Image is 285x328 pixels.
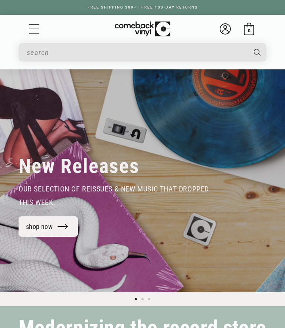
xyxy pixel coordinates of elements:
[28,23,40,35] summary: Menu
[248,28,250,33] span: 0
[139,296,146,302] button: Load slide 2 of 3
[19,43,266,62] div: Search
[132,296,139,302] button: Load slide 1 of 3
[146,296,153,302] button: Load slide 3 of 3
[80,5,205,9] a: FREE SHIPPING $89+ | FREE 100-DAY RETURNS
[19,154,140,178] h2: New Releases
[115,22,170,37] img: ComebackVinyl.com
[19,184,209,207] span: our selection of reissues & new music that dropped this week.
[27,45,246,60] input: search
[19,216,78,237] a: shop now
[247,43,267,62] button: Search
